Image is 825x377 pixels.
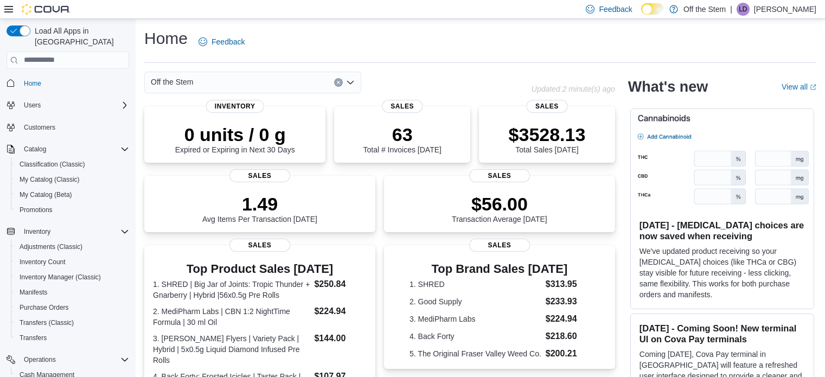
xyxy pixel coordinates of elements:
dt: 3. MediPharm Labs [410,314,541,324]
span: My Catalog (Classic) [20,175,80,184]
span: Transfers [20,334,47,342]
span: Operations [20,353,129,366]
a: View allExternal link [782,82,816,91]
span: Users [20,99,129,112]
dd: $200.21 [546,347,590,360]
button: Inventory [20,225,55,238]
span: Adjustments (Classic) [20,242,82,251]
span: Inventory [206,100,264,113]
span: Inventory Count [20,258,66,266]
button: Promotions [11,202,133,218]
span: Inventory Manager (Classic) [15,271,129,284]
span: Feedback [599,4,632,15]
dd: $224.94 [546,312,590,325]
div: Total Sales [DATE] [509,124,586,154]
span: Users [24,101,41,110]
span: Adjustments (Classic) [15,240,129,253]
h3: Top Product Sales [DATE] [153,263,367,276]
a: My Catalog (Beta) [15,188,76,201]
button: Open list of options [346,78,355,87]
p: $56.00 [452,193,547,215]
button: Inventory [2,224,133,239]
button: Adjustments (Classic) [11,239,133,254]
p: [PERSON_NAME] [754,3,816,16]
span: Operations [24,355,56,364]
span: Sales [229,169,290,182]
dt: 1. SHRED | Big Jar of Joints: Tropic Thunder + Gnarberry | Hybrid |56x0.5g Pre Rolls [153,279,310,301]
span: Classification (Classic) [20,160,85,169]
a: My Catalog (Classic) [15,173,84,186]
dd: $250.84 [314,278,366,291]
div: Expired or Expiring in Next 30 Days [175,124,295,154]
span: Manifests [15,286,129,299]
button: Transfers [11,330,133,346]
span: Sales [382,100,423,113]
button: Catalog [20,143,50,156]
h3: [DATE] - [MEDICAL_DATA] choices are now saved when receiving [639,220,805,241]
a: Purchase Orders [15,301,73,314]
button: Manifests [11,285,133,300]
span: Catalog [20,143,129,156]
button: Inventory Count [11,254,133,270]
span: Inventory [24,227,50,236]
button: Purchase Orders [11,300,133,315]
p: $3528.13 [509,124,586,145]
span: Sales [527,100,567,113]
div: Transaction Average [DATE] [452,193,547,223]
button: Users [20,99,45,112]
dt: 4. Back Forty [410,331,541,342]
p: Off the Stem [683,3,726,16]
div: Luc Dinnissen [737,3,750,16]
button: Home [2,75,133,91]
dd: $224.94 [314,305,366,318]
button: Inventory Manager (Classic) [11,270,133,285]
span: Catalog [24,145,46,154]
span: Off the Stem [151,75,193,88]
a: Customers [20,121,60,134]
h1: Home [144,28,188,49]
span: Customers [24,123,55,132]
a: Transfers [15,331,51,344]
a: Promotions [15,203,57,216]
div: Total # Invoices [DATE] [363,124,441,154]
dt: 5. The Original Fraser Valley Weed Co. [410,348,541,359]
span: Sales [469,239,530,252]
p: Updated 2 minute(s) ago [532,85,615,93]
dd: $144.00 [314,332,366,345]
a: Inventory Manager (Classic) [15,271,105,284]
span: Transfers (Classic) [20,318,74,327]
div: Avg Items Per Transaction [DATE] [202,193,317,223]
span: Inventory Count [15,255,129,269]
a: Feedback [194,31,249,53]
dd: $233.93 [546,295,590,308]
button: Clear input [334,78,343,87]
svg: External link [810,84,816,91]
a: Inventory Count [15,255,70,269]
span: Classification (Classic) [15,158,129,171]
dt: 2. MediPharm Labs | CBN 1:2 NightTime Formula | 30 ml Oil [153,306,310,328]
span: Purchase Orders [20,303,69,312]
span: My Catalog (Beta) [20,190,72,199]
p: We've updated product receiving so your [MEDICAL_DATA] choices (like THCa or CBG) stay visible fo... [639,246,805,300]
span: Promotions [15,203,129,216]
img: Cova [22,4,71,15]
span: Load All Apps in [GEOGRAPHIC_DATA] [30,25,129,47]
a: Transfers (Classic) [15,316,78,329]
span: Home [24,79,41,88]
button: Catalog [2,142,133,157]
dd: $313.95 [546,278,590,291]
span: Inventory [20,225,129,238]
span: Sales [229,239,290,252]
span: My Catalog (Classic) [15,173,129,186]
span: Purchase Orders [15,301,129,314]
h3: [DATE] - Coming Soon! New terminal UI on Cova Pay terminals [639,323,805,344]
span: Transfers [15,331,129,344]
h2: What's new [628,78,708,95]
span: Customers [20,120,129,134]
button: My Catalog (Beta) [11,187,133,202]
dt: 2. Good Supply [410,296,541,307]
span: My Catalog (Beta) [15,188,129,201]
span: Home [20,76,129,90]
button: Operations [20,353,60,366]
